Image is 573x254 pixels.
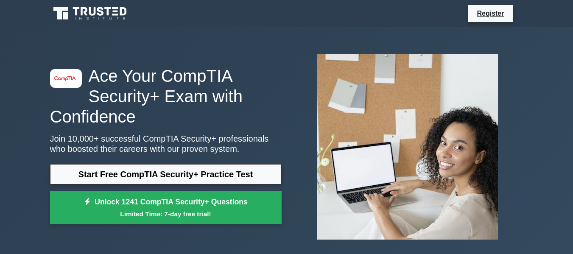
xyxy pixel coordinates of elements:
small: Limited Time: 7-day free trial! [61,209,271,219]
h1: Ace Your CompTIA Security+ Exam with Confidence [50,66,282,127]
a: Register [472,8,509,19]
p: Join 10,000+ successful CompTIA Security+ professionals who boosted their careers with our proven... [50,134,282,154]
a: Unlock 1241 CompTIA Security+ QuestionsLimited Time: 7-day free trial! [50,191,282,225]
a: Start Free CompTIA Security+ Practice Test [50,164,282,184]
